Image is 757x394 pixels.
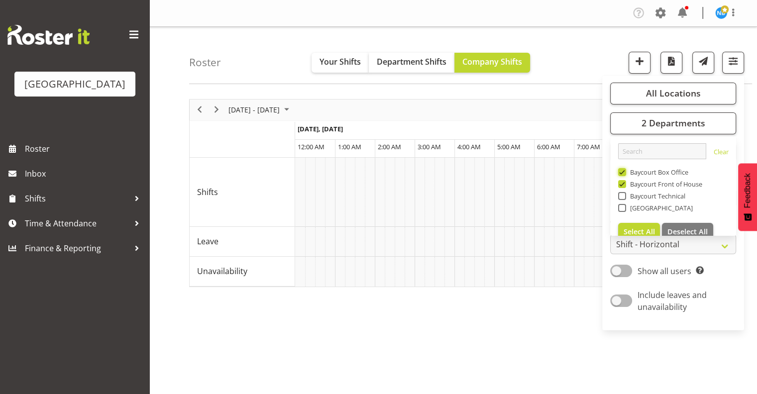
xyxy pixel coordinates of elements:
[641,117,705,129] span: 2 Departments
[208,99,225,120] div: next period
[738,163,757,231] button: Feedback - Show survey
[714,147,729,159] a: Clear
[638,290,707,312] span: Include leaves and unavailability
[646,87,700,99] span: All Locations
[377,56,446,67] span: Department Shifts
[577,142,600,151] span: 7:00 AM
[320,56,361,67] span: Your Shifts
[626,204,693,212] span: [GEOGRAPHIC_DATA]
[191,99,208,120] div: previous period
[692,52,714,74] button: Send a list of all shifts for the selected filtered period to all rostered employees.
[418,142,441,151] span: 3:00 AM
[610,112,736,134] button: 2 Departments
[298,142,324,151] span: 12:00 AM
[25,141,144,156] span: Roster
[190,227,295,257] td: Leave resource
[626,180,703,188] span: Baycourt Front of House
[24,77,125,92] div: [GEOGRAPHIC_DATA]
[298,124,343,133] span: [DATE], [DATE]
[197,186,218,198] span: Shifts
[629,52,650,74] button: Add a new shift
[189,99,717,287] div: Timeline Week of September 1, 2025
[743,173,752,208] span: Feedback
[225,99,295,120] div: September 01 - 07, 2025
[25,191,129,206] span: Shifts
[25,166,144,181] span: Inbox
[497,142,521,151] span: 5:00 AM
[197,235,218,247] span: Leave
[189,57,221,68] h4: Roster
[7,25,90,45] img: Rosterit website logo
[462,56,522,67] span: Company Shifts
[369,53,454,73] button: Department Shifts
[660,52,682,74] button: Download a PDF of the roster according to the set date range.
[454,53,530,73] button: Company Shifts
[537,142,560,151] span: 6:00 AM
[227,103,294,116] button: August 2025
[618,143,706,159] input: Search
[624,227,655,236] span: Select All
[715,7,727,19] img: nicoel-boschman11219.jpg
[722,52,744,74] button: Filter Shifts
[190,257,295,287] td: Unavailability resource
[662,223,713,241] button: Deselect All
[610,83,736,104] button: All Locations
[193,103,207,116] button: Previous
[638,266,691,277] span: Show all users
[457,142,481,151] span: 4:00 AM
[25,241,129,256] span: Finance & Reporting
[25,216,129,231] span: Time & Attendance
[197,265,247,277] span: Unavailability
[378,142,401,151] span: 2:00 AM
[626,192,686,200] span: Baycourt Technical
[190,158,295,227] td: Shifts resource
[618,223,660,241] button: Select All
[338,142,361,151] span: 1:00 AM
[667,227,708,236] span: Deselect All
[626,168,689,176] span: Baycourt Box Office
[312,53,369,73] button: Your Shifts
[210,103,223,116] button: Next
[227,103,281,116] span: [DATE] - [DATE]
